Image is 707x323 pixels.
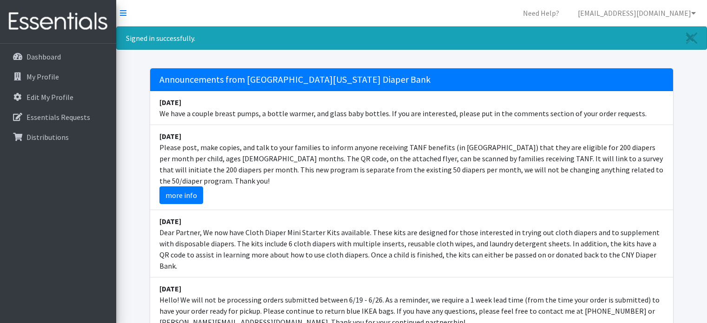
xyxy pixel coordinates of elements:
[26,72,59,81] p: My Profile
[159,132,181,141] strong: [DATE]
[4,108,112,126] a: Essentials Requests
[150,210,673,277] li: Dear Partner, We now have Cloth Diaper Mini Starter Kits available. These kits are designed for t...
[677,27,707,49] a: Close
[26,112,90,122] p: Essentials Requests
[159,284,181,293] strong: [DATE]
[159,186,203,204] a: more info
[4,88,112,106] a: Edit My Profile
[4,67,112,86] a: My Profile
[515,4,567,22] a: Need Help?
[4,47,112,66] a: Dashboard
[150,125,673,210] li: Please post, make copies, and talk to your families to inform anyone receiving TANF benefits (in ...
[150,68,673,91] h5: Announcements from [GEOGRAPHIC_DATA][US_STATE] Diaper Bank
[159,98,181,107] strong: [DATE]
[570,4,703,22] a: [EMAIL_ADDRESS][DOMAIN_NAME]
[159,217,181,226] strong: [DATE]
[4,6,112,37] img: HumanEssentials
[26,132,69,142] p: Distributions
[26,92,73,102] p: Edit My Profile
[116,26,707,50] div: Signed in successfully.
[4,128,112,146] a: Distributions
[150,91,673,125] li: We have a couple breast pumps, a bottle warmer, and glass baby bottles. If you are interested, pl...
[26,52,61,61] p: Dashboard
